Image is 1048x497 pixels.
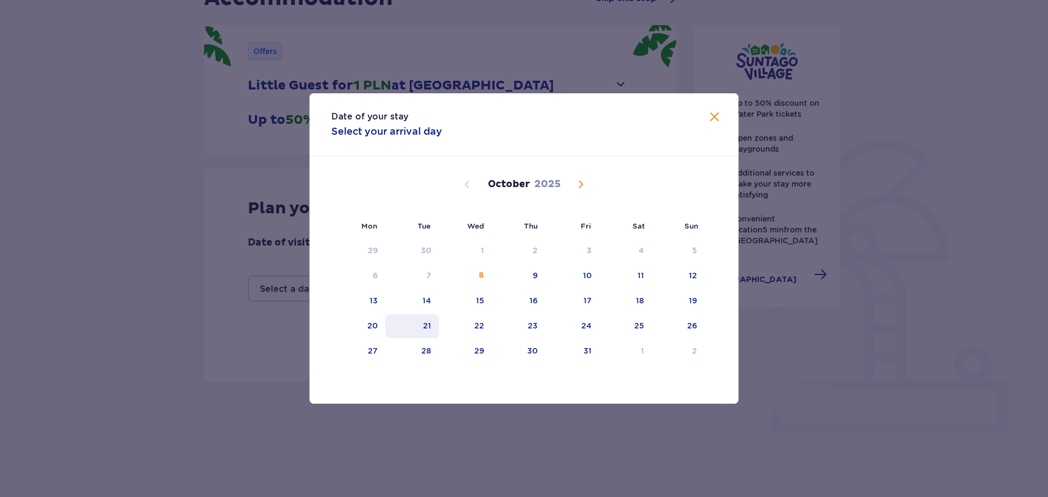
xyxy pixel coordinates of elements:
td: Date not available. Tuesday, September 30, 2025 [385,239,439,263]
div: 29 [474,345,484,356]
div: 2 [533,245,538,256]
p: Select your arrival day [331,125,442,138]
div: 20 [367,320,378,331]
div: 8 [479,270,484,281]
td: 8 [439,264,492,288]
td: 27 [331,339,385,363]
div: 31 [583,345,592,356]
td: 17 [545,289,599,313]
td: 15 [439,289,492,313]
p: Date of your stay [331,111,408,123]
td: 1 [599,339,652,363]
div: 19 [689,295,697,306]
td: Date not available. Friday, October 3, 2025 [545,239,599,263]
td: 20 [331,314,385,338]
div: 4 [639,245,644,256]
small: Wed [467,221,484,230]
div: 17 [583,295,592,306]
td: 23 [492,314,546,338]
td: Date not available. Monday, October 6, 2025 [331,264,385,288]
div: 30 [421,245,431,256]
div: 3 [587,245,592,256]
button: Next month [574,178,587,191]
td: Date not available. Monday, September 29, 2025 [331,239,385,263]
td: Date not available. Sunday, October 5, 2025 [652,239,705,263]
td: 22 [439,314,492,338]
div: 16 [529,295,538,306]
div: 1 [641,345,644,356]
div: 5 [692,245,697,256]
small: Thu [524,221,538,230]
div: 25 [634,320,644,331]
td: 31 [545,339,599,363]
td: 28 [385,339,439,363]
p: 2025 [534,178,561,191]
td: 19 [652,289,705,313]
td: 29 [439,339,492,363]
td: 14 [385,289,439,313]
div: 30 [527,345,538,356]
div: 12 [689,270,697,281]
div: 29 [368,245,378,256]
td: 18 [599,289,652,313]
div: 15 [476,295,484,306]
td: 26 [652,314,705,338]
div: 1 [481,245,484,256]
div: 2 [692,345,697,356]
div: 18 [636,295,644,306]
div: 24 [581,320,592,331]
div: 11 [638,270,644,281]
p: October [488,178,530,191]
td: Date not available. Wednesday, October 1, 2025 [439,239,492,263]
td: Date not available. Saturday, October 4, 2025 [599,239,652,263]
td: 30 [492,339,546,363]
div: 28 [421,345,431,356]
td: Date not available. Tuesday, October 7, 2025 [385,264,439,288]
small: Sun [684,221,698,230]
td: 9 [492,264,546,288]
div: 23 [528,320,538,331]
div: 6 [373,270,378,281]
div: 26 [687,320,697,331]
td: 25 [599,314,652,338]
div: 21 [423,320,431,331]
td: 16 [492,289,546,313]
div: 9 [533,270,538,281]
div: 27 [368,345,378,356]
small: Fri [581,221,591,230]
div: 10 [583,270,592,281]
td: 21 [385,314,439,338]
button: Previous month [461,178,474,191]
small: Sat [633,221,645,230]
div: 13 [370,295,378,306]
td: 12 [652,264,705,288]
td: 13 [331,289,385,313]
td: 2 [652,339,705,363]
div: 22 [474,320,484,331]
div: 7 [426,270,431,281]
small: Mon [361,221,377,230]
button: Close [708,111,721,124]
td: 24 [545,314,599,338]
td: 10 [545,264,599,288]
div: 14 [422,295,431,306]
td: Date not available. Thursday, October 2, 2025 [492,239,546,263]
small: Tue [418,221,431,230]
td: 11 [599,264,652,288]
